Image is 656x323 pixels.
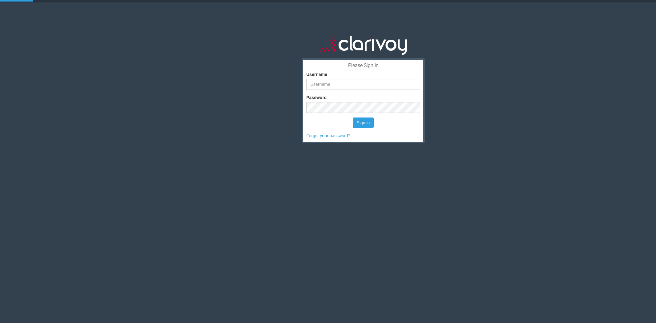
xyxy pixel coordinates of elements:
input: Username [306,79,420,90]
img: clarivoy_whitetext_transbg.svg [320,34,407,56]
button: Sign in [353,118,374,128]
label: Username [306,71,327,78]
label: Password [306,94,327,101]
h3: Please Sign In [306,63,420,68]
a: Forgot your password? [306,133,350,138]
